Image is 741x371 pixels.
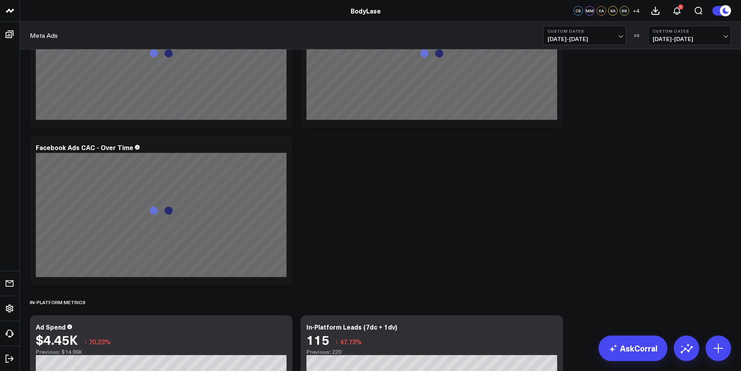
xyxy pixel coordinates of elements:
button: Custom Dates[DATE]-[DATE] [648,26,731,45]
div: 115 [306,332,329,347]
button: +4 [631,6,641,16]
button: Custom Dates[DATE]-[DATE] [543,26,626,45]
div: Ad Spend [36,322,66,331]
b: Custom Dates [653,29,727,33]
b: Custom Dates [548,29,622,33]
span: + 4 [633,8,640,14]
span: [DATE] - [DATE] [653,36,727,42]
div: Facebook Ads CAC - Over Time [36,143,133,152]
span: ↓ [335,336,338,347]
div: In-Platform Leads (7dc + 1dv) [306,322,397,331]
div: Previous: 220 [306,349,557,355]
span: [DATE] - [DATE] [548,36,622,42]
div: KA [608,6,618,16]
span: ↓ [84,336,87,347]
div: VS [630,33,644,38]
div: BB [620,6,629,16]
div: CS [573,6,583,16]
div: In-Platform Metrics [30,293,86,311]
div: $4.45K [36,332,78,347]
a: Meta Ads [30,31,58,40]
span: 70.23% [89,337,111,346]
div: EA [597,6,606,16]
div: MM [585,6,595,16]
a: AskCorral [599,336,667,361]
a: BodyLase [351,6,381,15]
span: 47.73% [340,337,362,346]
div: 1 [678,4,683,10]
div: Previous: $14.96K [36,349,287,355]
